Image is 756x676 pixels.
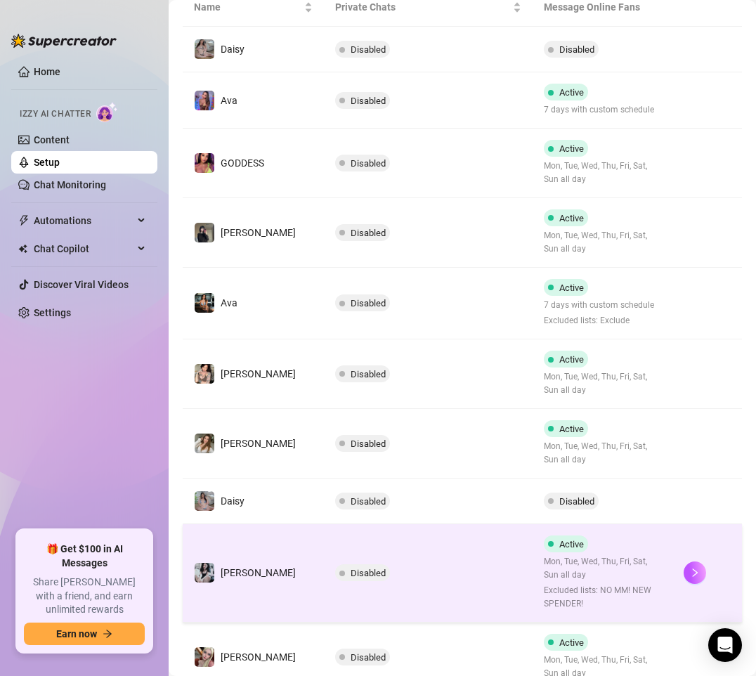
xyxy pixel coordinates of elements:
span: [PERSON_NAME] [221,567,296,578]
span: Active [559,282,584,293]
span: Active [559,539,584,550]
span: Active [559,213,584,223]
img: Daisy [195,39,214,59]
span: Daisy [221,495,245,507]
span: Mon, Tue, Wed, Thu, Fri, Sat, Sun all day [544,440,660,467]
span: right [690,568,700,578]
span: Active [559,143,584,154]
span: Active [559,424,584,434]
img: Jenna [195,364,214,384]
span: 🎁 Get $100 in AI Messages [24,542,145,570]
span: Disabled [351,158,386,169]
span: GODDESS [221,157,264,169]
span: Disabled [559,496,594,507]
span: Disabled [351,96,386,106]
a: Content [34,134,70,145]
img: Daisy [195,491,214,511]
span: Automations [34,209,133,232]
span: Active [559,354,584,365]
span: Daisy [221,44,245,55]
span: 7 days with custom schedule [544,299,654,312]
img: Paige [195,434,214,453]
img: Sadie [195,563,214,583]
span: Izzy AI Chatter [20,108,91,121]
span: Ava [221,95,237,106]
span: arrow-right [103,629,112,639]
img: Chat Copilot [18,244,27,254]
img: Anna [195,647,214,667]
img: Ava [195,91,214,110]
span: Disabled [351,652,386,663]
span: Chat Copilot [34,238,133,260]
span: Share [PERSON_NAME] with a friend, and earn unlimited rewards [24,576,145,617]
img: Ava [195,293,214,313]
span: Active [559,87,584,98]
span: Disabled [351,298,386,308]
span: thunderbolt [18,215,30,226]
a: Settings [34,307,71,318]
span: Disabled [351,369,386,379]
span: [PERSON_NAME] [221,438,296,449]
img: Anna [195,223,214,242]
span: Mon, Tue, Wed, Thu, Fri, Sat, Sun all day [544,160,660,186]
a: Chat Monitoring [34,179,106,190]
span: Disabled [559,44,594,55]
span: Disabled [351,568,386,578]
span: Earn now [56,628,97,639]
a: Home [34,66,60,77]
span: Disabled [351,438,386,449]
span: Mon, Tue, Wed, Thu, Fri, Sat, Sun all day [544,229,660,256]
button: right [684,561,706,584]
span: Active [559,637,584,648]
span: 7 days with custom schedule [544,103,654,117]
span: Ava [221,297,237,308]
span: Mon, Tue, Wed, Thu, Fri, Sat, Sun all day [544,370,660,397]
img: AI Chatter [96,102,118,122]
span: [PERSON_NAME] [221,227,296,238]
span: Disabled [351,228,386,238]
img: GODDESS [195,153,214,173]
span: Disabled [351,496,386,507]
span: Excluded lists: Exclude [544,314,654,327]
button: Earn nowarrow-right [24,623,145,645]
div: Open Intercom Messenger [708,628,742,662]
span: [PERSON_NAME] [221,368,296,379]
a: Discover Viral Videos [34,279,129,290]
span: Disabled [351,44,386,55]
img: logo-BBDzfeDw.svg [11,34,117,48]
span: Mon, Tue, Wed, Thu, Fri, Sat, Sun all day [544,555,660,582]
span: Excluded lists: NO MM! NEW SPENDER! [544,584,660,611]
span: [PERSON_NAME] [221,651,296,663]
a: Setup [34,157,60,168]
